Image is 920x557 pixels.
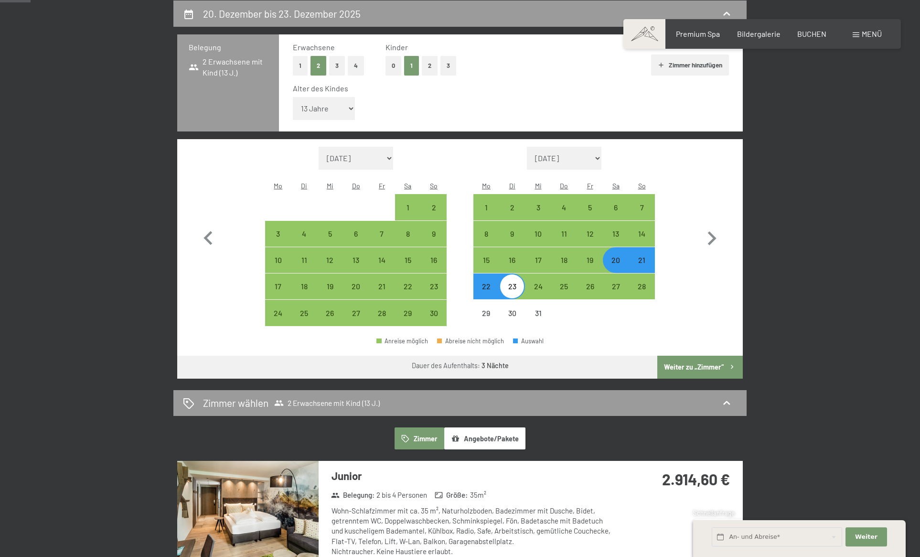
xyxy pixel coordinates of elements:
div: Thu Dec 25 2025 [551,273,577,299]
div: Mon Dec 22 2025 [473,273,499,299]
div: Anreise möglich [551,221,577,247]
div: Dauer des Aufenthalts: [412,361,509,371]
div: 26 [578,283,602,306]
button: 3 [440,56,456,76]
div: 15 [474,256,498,280]
div: Mon Dec 08 2025 [473,221,499,247]
button: 2 [310,56,326,76]
b: 3 Nächte [481,361,509,370]
div: 1 [396,204,420,228]
div: Wed Dec 10 2025 [525,221,551,247]
div: Wed Nov 19 2025 [317,273,343,299]
div: Sat Nov 22 2025 [395,273,421,299]
div: Anreise möglich [499,194,525,220]
abbr: Montag [274,182,282,190]
div: 6 [604,204,628,228]
div: Wed Nov 12 2025 [317,247,343,273]
div: 12 [318,256,342,280]
div: Mon Nov 10 2025 [265,247,291,273]
div: 5 [318,230,342,254]
strong: 2.914,60 € [662,470,730,488]
div: 7 [630,204,654,228]
div: Thu Dec 11 2025 [551,221,577,247]
abbr: Mittwoch [327,182,333,190]
div: Anreise möglich [265,221,291,247]
div: 28 [370,309,394,333]
div: Anreise möglich [421,247,447,273]
div: 4 [552,204,576,228]
div: Anreise nicht möglich [499,300,525,326]
div: 28 [630,283,654,306]
div: Sat Dec 13 2025 [603,221,629,247]
div: 9 [500,230,524,254]
div: 9 [422,230,446,254]
div: Tue Nov 11 2025 [291,247,317,273]
button: Weiter zu „Zimmer“ [657,356,743,379]
div: Sun Nov 09 2025 [421,221,447,247]
div: Anreise möglich [473,247,499,273]
div: Sun Dec 28 2025 [629,273,655,299]
div: Wed Nov 05 2025 [317,221,343,247]
button: Weiter [845,527,887,547]
div: Sat Nov 08 2025 [395,221,421,247]
abbr: Donnerstag [352,182,360,190]
div: 2 [500,204,524,228]
div: Mon Nov 24 2025 [265,300,291,326]
div: 16 [500,256,524,280]
a: Premium Spa [676,29,720,38]
div: Anreise möglich [499,221,525,247]
div: Anreise möglich [291,221,317,247]
div: Wed Nov 26 2025 [317,300,343,326]
div: Anreise möglich [603,194,629,220]
div: Sat Nov 01 2025 [395,194,421,220]
div: 30 [422,309,446,333]
div: 20 [344,283,368,306]
div: Tue Dec 16 2025 [499,247,525,273]
div: Anreise möglich [603,273,629,299]
div: Anreise möglich [499,247,525,273]
div: Sat Dec 27 2025 [603,273,629,299]
h2: Zimmer wählen [203,396,268,410]
div: 13 [604,230,628,254]
div: 25 [552,283,576,306]
div: Anreise möglich [265,247,291,273]
abbr: Mittwoch [535,182,542,190]
div: Wed Dec 03 2025 [525,194,551,220]
div: Abreise nicht möglich [437,338,504,344]
span: 2 bis 4 Personen [376,490,427,500]
div: 27 [344,309,368,333]
div: Sun Dec 21 2025 [629,247,655,273]
div: Wohn-Schlafzimmer mit ca. 35 m², Naturholzboden, Badezimmer mit Dusche, Bidet, getrenntem WC, Dop... [332,506,616,557]
a: BUCHEN [797,29,826,38]
div: Anreise möglich [369,273,395,299]
div: Anreise möglich [291,247,317,273]
div: Fri Dec 26 2025 [577,273,603,299]
div: 25 [292,309,316,333]
div: 16 [422,256,446,280]
div: 10 [266,256,290,280]
div: Anreise möglich [395,247,421,273]
div: 22 [396,283,420,306]
div: Fri Dec 19 2025 [577,247,603,273]
div: Thu Dec 04 2025 [551,194,577,220]
div: 6 [344,230,368,254]
div: Anreise möglich [265,273,291,299]
div: Tue Dec 30 2025 [499,300,525,326]
div: Sat Nov 29 2025 [395,300,421,326]
span: Erwachsene [293,43,335,52]
div: 24 [266,309,290,333]
div: Tue Nov 04 2025 [291,221,317,247]
span: 2 Erwachsene mit Kind (13 J.) [189,56,267,78]
a: Bildergalerie [737,29,781,38]
div: Anreise möglich [577,273,603,299]
div: 7 [370,230,394,254]
div: 19 [318,283,342,306]
div: 17 [526,256,550,280]
div: Anreise möglich [577,247,603,273]
span: Schnellanfrage [693,509,735,517]
div: Anreise möglich [376,338,428,344]
div: Fri Nov 28 2025 [369,300,395,326]
div: Anreise möglich [421,273,447,299]
div: Sun Dec 07 2025 [629,194,655,220]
